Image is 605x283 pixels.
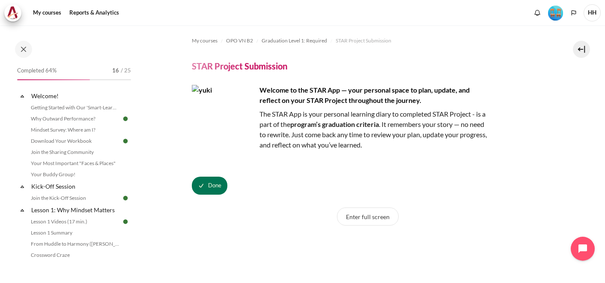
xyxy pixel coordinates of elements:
[28,228,122,238] a: Lesson 1 Summary
[122,218,129,226] img: Done
[122,194,129,202] img: Done
[192,109,492,150] p: The STAR App is your personal learning diary to completed STAR Project - is a part of the . It re...
[208,181,221,190] span: Done
[226,36,253,46] a: OPO VN B2
[336,37,391,45] span: STAR Project Submission
[337,208,399,226] button: Enter full screen
[28,102,122,113] a: Getting Started with Our 'Smart-Learning' Platform
[192,177,227,195] button: STAR Project Submission is marked by api seac as done. Press to undo.
[545,5,566,21] a: Level #4
[18,206,27,214] span: Collapse
[28,158,122,169] a: Your Most Important "Faces & Places"
[28,250,122,260] a: Crossword Craze
[28,114,122,124] a: Why Outward Performance?
[531,6,544,19] div: Show notification window with no new notifications
[548,6,563,21] img: Level #4
[30,90,122,102] a: Welcome!
[262,36,327,46] a: Graduation Level 1: Required
[28,147,122,157] a: Join the Sharing Community
[112,66,119,75] span: 16
[4,4,26,21] a: Architeck Architeck
[262,37,327,45] span: Graduation Level 1: Required
[192,85,256,149] img: yuki
[18,182,27,191] span: Collapse
[28,239,122,249] a: From Huddle to Harmony ([PERSON_NAME]'s Story)
[584,4,601,21] a: User menu
[30,181,122,192] a: Kick-Off Session
[17,79,90,80] div: 64%
[567,6,580,19] button: Languages
[28,136,122,146] a: Download Your Workbook
[192,60,287,72] h4: STAR Project Submission
[226,37,253,45] span: OPO VN B2
[584,4,601,21] span: HH
[290,120,379,128] strong: program’s graduation criteria
[122,137,129,145] img: Done
[548,5,563,21] div: Level #4
[122,115,129,123] img: Done
[336,36,391,46] a: STAR Project Submission
[192,36,218,46] a: My courses
[28,125,122,135] a: Mindset Survey: Where am I?
[192,37,218,45] span: My courses
[18,92,27,100] span: Collapse
[28,193,122,203] a: Join the Kick-Off Session
[17,66,57,75] span: Completed 64%
[30,204,122,216] a: Lesson 1: Why Mindset Matters
[192,34,544,48] nav: Navigation bar
[192,85,492,105] h4: Welcome to the STAR App — your personal space to plan, update, and reflect on your STAR Project t...
[121,66,131,75] span: / 25
[28,217,122,227] a: Lesson 1 Videos (17 min.)
[66,4,122,21] a: Reports & Analytics
[7,6,19,19] img: Architeck
[28,169,122,180] a: Your Buddy Group!
[30,4,64,21] a: My courses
